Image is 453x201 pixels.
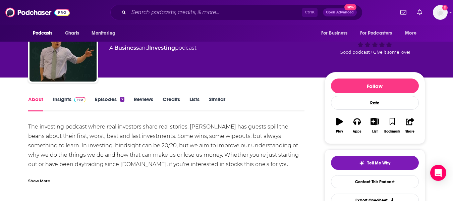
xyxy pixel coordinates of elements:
[331,96,419,110] div: Rate
[359,160,364,166] img: tell me why sparkle
[433,5,448,20] img: User Profile
[109,44,196,52] div: A podcast
[33,29,53,38] span: Podcasts
[344,4,356,10] span: New
[331,79,419,93] button: Follow
[321,29,348,38] span: For Business
[53,96,86,111] a: InsightsPodchaser Pro
[302,8,318,17] span: Ctrl K
[114,45,139,51] a: Business
[433,5,448,20] button: Show profile menu
[367,160,390,166] span: Tell Me Why
[95,96,124,111] a: Episodes7
[384,130,400,134] div: Bookmark
[331,175,419,188] a: Contact This Podcast
[28,122,305,179] div: The investing podcast where real investors share real stories. [PERSON_NAME] has guests spill the...
[5,6,70,19] img: Podchaser - Follow, Share and Rate Podcasts
[28,96,43,111] a: About
[323,8,357,16] button: Open AdvancedNew
[384,113,401,138] button: Bookmark
[163,96,180,111] a: Credits
[340,50,410,55] span: Good podcast? Give it some love!
[414,7,425,18] a: Show notifications dropdown
[331,113,348,138] button: Play
[366,113,383,138] button: List
[30,14,97,82] img: Terry Hogan Talks Stocks
[433,5,448,20] span: Logged in as angelabellBL2024
[348,113,366,138] button: Apps
[129,7,302,18] input: Search podcasts, credits, & more...
[134,96,153,111] a: Reviews
[317,27,356,40] button: open menu
[120,97,124,102] div: 7
[401,113,418,138] button: Share
[331,156,419,170] button: tell me why sparkleTell Me Why
[372,130,378,134] div: List
[360,29,392,38] span: For Podcasters
[442,5,448,10] svg: Add a profile image
[209,96,225,111] a: Similar
[398,7,409,18] a: Show notifications dropdown
[189,96,200,111] a: Lists
[87,27,124,40] button: open menu
[356,27,402,40] button: open menu
[353,130,361,134] div: Apps
[28,27,61,40] button: open menu
[110,5,362,20] div: Search podcasts, credits, & more...
[139,45,149,51] span: and
[400,27,425,40] button: open menu
[149,45,175,51] a: Investing
[92,29,115,38] span: Monitoring
[65,29,79,38] span: Charts
[336,130,343,134] div: Play
[61,27,83,40] a: Charts
[326,11,354,14] span: Open Advanced
[405,29,416,38] span: More
[405,130,414,134] div: Share
[430,165,446,181] div: Open Intercom Messenger
[74,97,86,102] img: Podchaser Pro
